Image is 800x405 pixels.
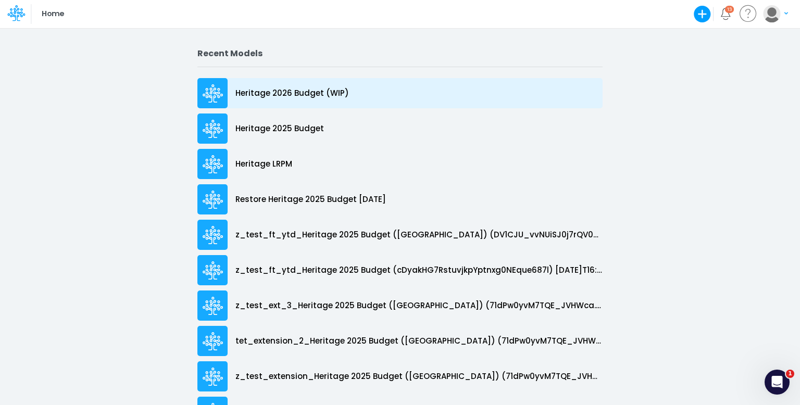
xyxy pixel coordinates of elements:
span: 1 [786,370,794,378]
a: Restore Heritage 2025 Budget [DATE] [197,182,603,217]
p: z_test_ext_3_Heritage 2025 Budget ([GEOGRAPHIC_DATA]) (71dPw0yvM7TQE_JVHWca.LJo3t8p3Y4T) [DATE]T2... [235,300,603,312]
a: z_test_extension_Heritage 2025 Budget ([GEOGRAPHIC_DATA]) (71dPw0yvM7TQE_JVHWca.LJo3t8p3Y4T) [DAT... [197,359,603,394]
p: Heritage 2025 Budget [235,123,324,135]
a: z_test_ft_ytd_Heritage 2025 Budget ([GEOGRAPHIC_DATA]) (DV1CJU_vvNUiSJ0j7rQV0SeV2jpd0wWO) [DATE]T... [197,217,603,252]
a: Heritage 2025 Budget [197,111,603,146]
p: Heritage LRPM [235,158,292,170]
div: 13 unread items [727,7,732,11]
p: Heritage 2026 Budget (WIP) [235,87,349,99]
a: Heritage 2026 Budget (WIP) [197,75,603,111]
p: z_test_ft_ytd_Heritage 2025 Budget ([GEOGRAPHIC_DATA]) (DV1CJU_vvNUiSJ0j7rQV0SeV2jpd0wWO) [DATE]T... [235,229,603,241]
a: tet_extension_2_Heritage 2025 Budget ([GEOGRAPHIC_DATA]) (71dPw0yvM7TQE_JVHWca.LJo3t8p3Y4T) [DATE... [197,323,603,359]
a: z_test_ft_ytd_Heritage 2025 Budget (cDyakHG7RstuvjkpYptnxg0NEque687l) [DATE]T16:42:17UTC [197,252,603,288]
a: Notifications [720,8,732,20]
p: Home [42,8,64,20]
p: z_test_ft_ytd_Heritage 2025 Budget (cDyakHG7RstuvjkpYptnxg0NEque687l) [DATE]T16:42:17UTC [235,264,603,276]
h2: Recent Models [197,48,603,58]
a: Heritage LRPM [197,146,603,182]
p: Restore Heritage 2025 Budget [DATE] [235,194,386,206]
iframe: Intercom live chat [765,370,790,395]
p: tet_extension_2_Heritage 2025 Budget ([GEOGRAPHIC_DATA]) (71dPw0yvM7TQE_JVHWca.LJo3t8p3Y4T) [DATE... [235,335,603,347]
a: z_test_ext_3_Heritage 2025 Budget ([GEOGRAPHIC_DATA]) (71dPw0yvM7TQE_JVHWca.LJo3t8p3Y4T) [DATE]T2... [197,288,603,323]
p: z_test_extension_Heritage 2025 Budget ([GEOGRAPHIC_DATA]) (71dPw0yvM7TQE_JVHWca.LJo3t8p3Y4T) [DAT... [235,371,603,383]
